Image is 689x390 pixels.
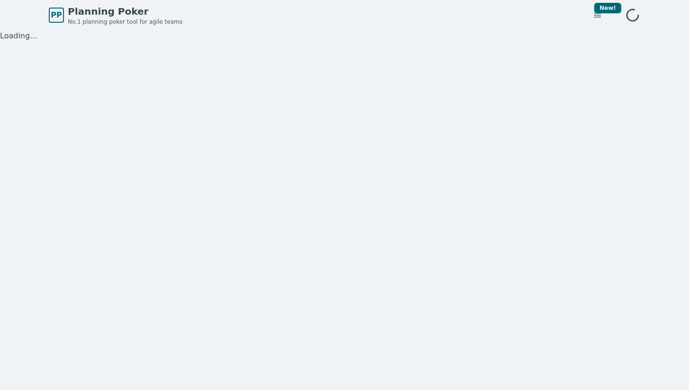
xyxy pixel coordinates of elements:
button: New! [589,7,606,24]
span: PP [51,9,62,21]
span: Planning Poker [68,5,182,18]
div: New! [594,3,621,13]
a: PPPlanning PokerNo.1 planning poker tool for agile teams [49,5,182,26]
span: No.1 planning poker tool for agile teams [68,18,182,26]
